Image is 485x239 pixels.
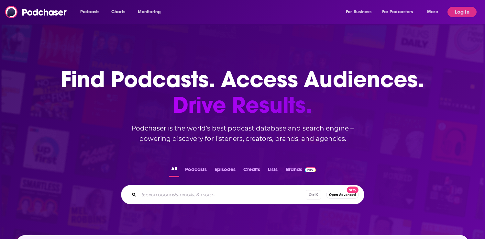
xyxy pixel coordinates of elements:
button: open menu [133,7,169,17]
button: open menu [423,7,446,17]
div: Search podcasts, credits, & more... [121,185,364,204]
span: Ctrl K [306,190,321,199]
button: open menu [341,7,380,17]
span: Open Advanced [329,193,356,197]
button: Lists [266,165,280,177]
span: Charts [111,7,125,17]
a: BrandsPodchaser Pro [286,165,316,177]
button: Podcasts [183,165,209,177]
span: Monitoring [138,7,161,17]
span: For Business [346,7,371,17]
h1: Find Podcasts. Access Audiences. [61,67,424,118]
img: Podchaser - Follow, Share and Rate Podcasts [5,6,67,18]
span: More [427,7,438,17]
button: Credits [241,165,262,177]
input: Search podcasts, credits, & more... [139,189,306,200]
span: Drive Results. [61,92,424,118]
h2: Podchaser is the world’s best podcast database and search engine – powering discovery for listene... [113,123,372,144]
button: open menu [76,7,108,17]
button: All [169,165,179,177]
img: Podchaser Pro [305,167,316,172]
button: Log In [447,7,477,17]
span: Podcasts [80,7,99,17]
button: Open AdvancedNew [326,191,359,199]
a: Charts [107,7,129,17]
span: For Podcasters [382,7,413,17]
button: Episodes [213,165,237,177]
span: New [347,187,358,193]
button: open menu [378,7,423,17]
